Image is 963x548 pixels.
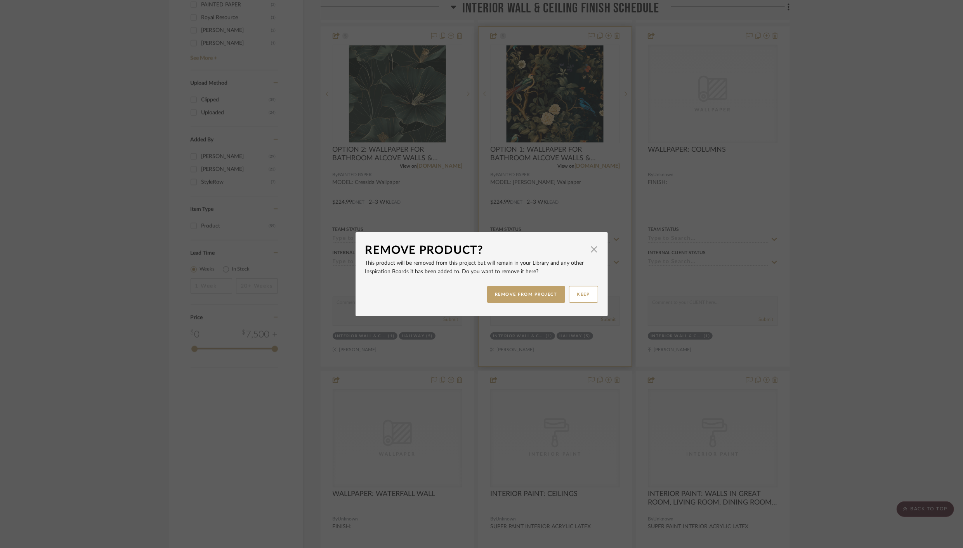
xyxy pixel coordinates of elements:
[365,242,598,259] dialog-header: Remove Product?
[569,286,598,303] button: KEEP
[487,286,565,303] button: REMOVE FROM PROJECT
[586,242,602,257] button: Close
[365,259,598,276] p: This product will be removed from this project but will remain in your Library and any other Insp...
[365,242,586,259] div: Remove Product?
